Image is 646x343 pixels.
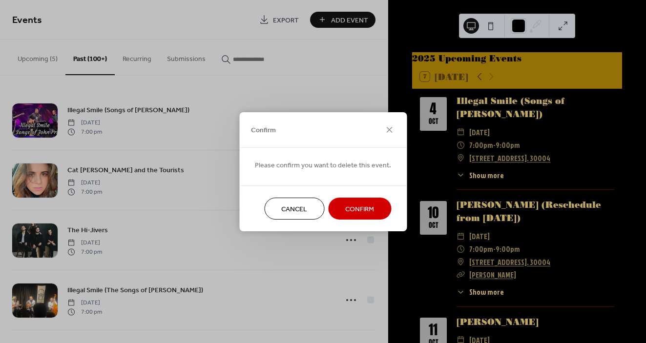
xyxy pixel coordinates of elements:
span: Confirm [345,204,374,214]
span: Confirm [251,125,276,136]
button: Cancel [264,198,324,220]
span: Please confirm you want to delete this event. [255,160,391,170]
button: Confirm [328,198,391,220]
span: Cancel [281,204,307,214]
